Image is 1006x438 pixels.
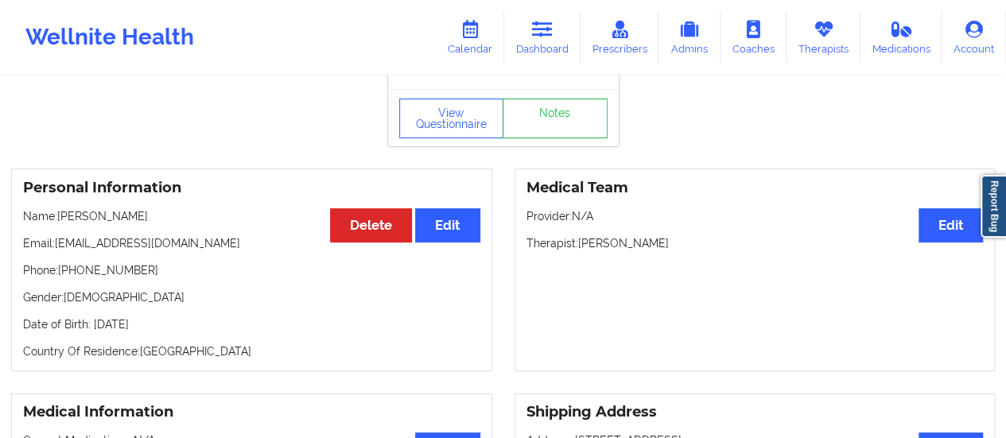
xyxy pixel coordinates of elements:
[658,11,721,64] a: Admins
[399,99,504,138] button: View Questionnaire
[526,208,984,224] p: Provider: N/A
[981,175,1006,238] a: Report Bug
[415,208,480,242] button: Edit
[23,316,480,332] p: Date of Birth: [DATE]
[787,11,860,64] a: Therapists
[581,11,659,64] a: Prescribers
[23,208,480,224] p: Name: [PERSON_NAME]
[919,208,983,242] button: Edit
[503,99,608,138] a: Notes
[23,343,480,359] p: Country Of Residence: [GEOGRAPHIC_DATA]
[23,289,480,305] p: Gender: [DEMOGRAPHIC_DATA]
[942,11,1006,64] a: Account
[860,11,942,64] a: Medications
[436,11,504,64] a: Calendar
[526,179,984,197] h3: Medical Team
[23,235,480,251] p: Email: [EMAIL_ADDRESS][DOMAIN_NAME]
[23,179,480,197] h3: Personal Information
[330,208,412,242] button: Delete
[526,235,984,251] p: Therapist: [PERSON_NAME]
[721,11,787,64] a: Coaches
[23,262,480,278] p: Phone: [PHONE_NUMBER]
[526,403,984,421] h3: Shipping Address
[504,11,581,64] a: Dashboard
[23,403,480,421] h3: Medical Information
